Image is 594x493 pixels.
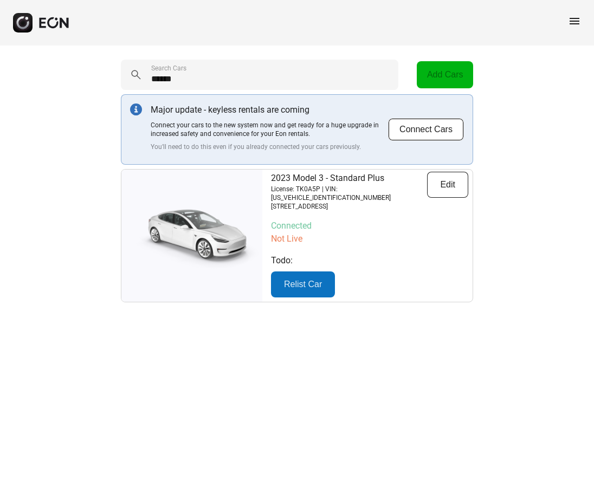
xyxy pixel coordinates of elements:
[151,142,388,151] p: You'll need to do this even if you already connected your cars previously.
[271,185,427,202] p: License: TK0A5P | VIN: [US_VEHICLE_IDENTIFICATION_NUMBER]
[427,172,468,198] button: Edit
[121,200,262,271] img: car
[271,232,468,245] p: Not Live
[271,172,427,185] p: 2023 Model 3 - Standard Plus
[271,202,427,211] p: [STREET_ADDRESS]
[130,103,142,115] img: info
[271,271,335,297] button: Relist Car
[151,103,388,116] p: Major update - keyless rentals are coming
[388,118,464,141] button: Connect Cars
[151,121,388,138] p: Connect your cars to the new system now and get ready for a huge upgrade in increased safety and ...
[271,219,468,232] p: Connected
[271,254,468,267] p: Todo:
[568,15,581,28] span: menu
[151,64,186,73] label: Search Cars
